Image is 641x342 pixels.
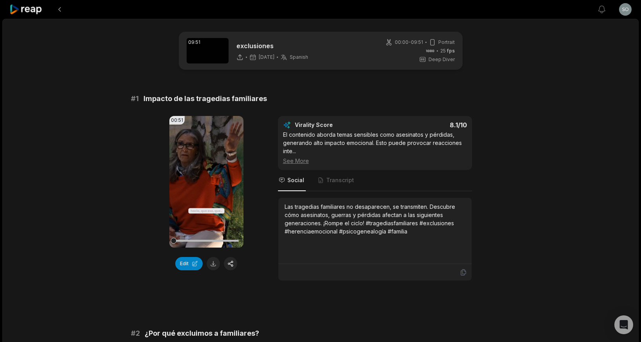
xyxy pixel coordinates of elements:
div: El contenido aborda temas sensibles como asesinatos y pérdidas, generando alto impacto emocional.... [283,130,467,165]
video: Your browser does not support mp4 format. [169,116,243,248]
span: [DATE] [259,54,274,60]
span: Spanish [290,54,308,60]
span: Impacto de las tragedias familiares [143,93,267,104]
span: 25 [440,47,455,54]
p: exclusiones [236,41,308,51]
span: # 2 [131,328,140,339]
div: Las tragedias familiares no desaparecen, se transmiten. Descubre cómo asesinatos, guerras y pérdi... [285,203,465,235]
span: fps [447,48,455,54]
div: Open Intercom Messenger [614,315,633,334]
span: Social [287,176,304,184]
nav: Tabs [278,170,472,191]
span: # 1 [131,93,139,104]
div: 8.1 /10 [383,121,467,129]
button: Edit [175,257,203,270]
span: 00:00 - 09:51 [395,39,423,46]
span: Portrait [438,39,455,46]
span: Transcript [326,176,354,184]
div: 09:51 [187,38,202,47]
span: Deep Diver [429,56,455,63]
div: See More [283,157,467,165]
span: ¿Por qué excluimos a familiares? [145,328,259,339]
div: Virality Score [295,121,379,129]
